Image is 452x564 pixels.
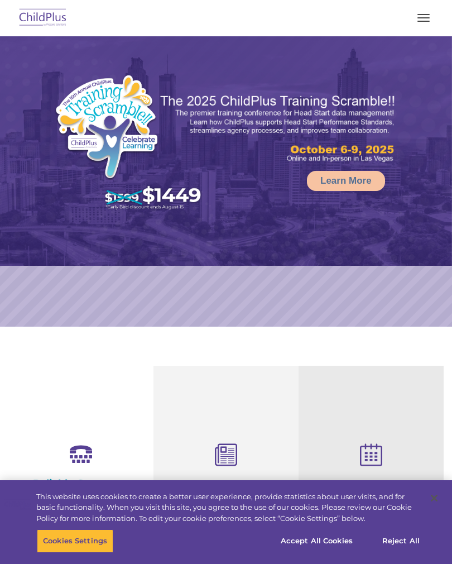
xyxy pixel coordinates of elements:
[37,529,113,553] button: Cookies Settings
[36,491,421,524] div: This website uses cookies to create a better user experience, provide statistics about user visit...
[422,486,446,510] button: Close
[307,479,435,491] h4: Free Regional Meetings
[366,529,436,553] button: Reject All
[17,477,145,502] h4: Reliable Customer Support
[162,479,290,516] h4: Child Development Assessments in ChildPlus
[307,171,385,191] a: Learn More
[17,5,69,31] img: ChildPlus by Procare Solutions
[275,529,359,553] button: Accept All Cookies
